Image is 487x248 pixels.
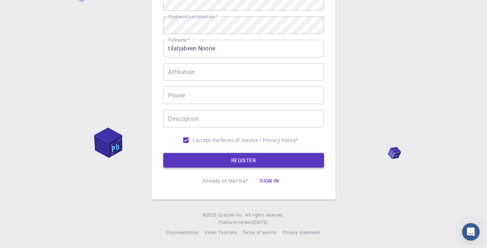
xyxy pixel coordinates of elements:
label: Fullname [168,37,190,43]
a: Terms of service [243,229,276,236]
a: Exabyte Inc. [218,211,244,219]
span: Exabyte Inc. [218,212,244,218]
span: Video Tutorials [205,229,237,235]
label: Password confirmation [168,14,218,20]
p: Already on Mat3ra? [202,177,248,184]
p: Terms of Service / Privacy Policy * [220,137,298,144]
span: [DATE] . [253,219,269,225]
a: Terms of Service / Privacy Policy* [220,137,298,144]
span: I accept the [193,137,220,144]
a: Video Tutorials [205,229,237,236]
span: Documentation [167,229,199,235]
div: Open Intercom Messenger [462,223,480,241]
span: Terms of service [243,229,276,235]
span: © 2025 [203,211,218,219]
a: [DATE]. [253,219,269,226]
span: Platform version [218,219,253,226]
button: REGISTER [163,153,324,168]
button: Sign in [254,173,285,188]
a: Documentation [167,229,199,236]
span: Privacy statement [282,229,320,235]
a: Privacy statement [282,229,320,236]
span: All rights reserved. [245,211,284,219]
